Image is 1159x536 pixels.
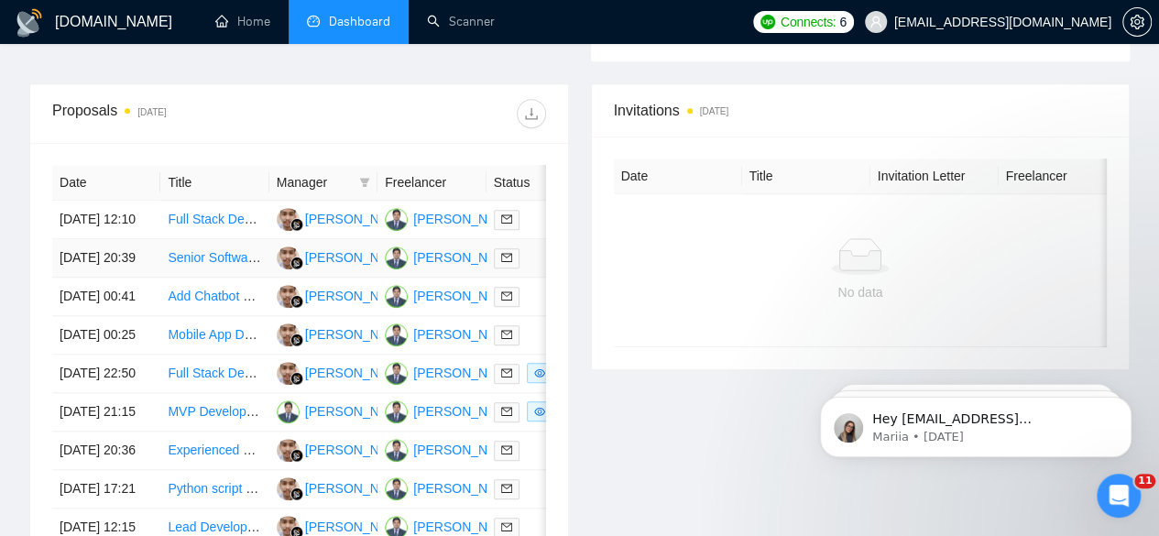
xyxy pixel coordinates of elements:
span: Status [494,172,569,192]
a: MA[PERSON_NAME] [PERSON_NAME] [385,403,628,418]
td: [DATE] 21:15 [52,393,160,432]
a: Lead Developer for Travel App MVP [168,520,372,534]
span: 11 [1134,474,1155,488]
a: searchScanner [427,14,495,29]
div: [PERSON_NAME] [PERSON_NAME] [413,324,628,345]
td: [DATE] 00:25 [52,316,160,355]
div: [PERSON_NAME] [PERSON_NAME] [413,247,628,268]
img: MA [385,400,408,423]
a: Senior Software Engineer — Duffel API (Flights) [168,250,441,265]
div: [PERSON_NAME] [PERSON_NAME] [413,209,628,229]
span: Connects: [781,12,836,32]
span: mail [501,444,512,455]
a: AI[PERSON_NAME] [277,326,410,341]
img: AI [277,323,300,346]
a: MA[PERSON_NAME] [PERSON_NAME] [385,442,628,456]
a: MA[PERSON_NAME] [PERSON_NAME] [385,480,628,495]
td: [DATE] 00:41 [52,278,160,316]
div: No data [629,282,1093,302]
span: Manager [277,172,352,192]
span: Dashboard [329,14,390,29]
div: [PERSON_NAME] [305,209,410,229]
span: Invitations [614,99,1108,122]
a: AI[PERSON_NAME] [277,365,410,379]
a: AI[PERSON_NAME] [277,519,410,533]
a: MA[PERSON_NAME] [PERSON_NAME] [385,288,628,302]
th: Date [614,159,742,194]
a: MA[PERSON_NAME] [PERSON_NAME] [277,403,519,418]
span: mail [501,367,512,378]
a: MA[PERSON_NAME] [PERSON_NAME] [385,211,628,225]
span: eye [534,406,545,417]
a: Full Stack Developer for React + Supabase App [168,366,440,380]
div: [PERSON_NAME] [PERSON_NAME] [413,478,628,498]
div: [PERSON_NAME] [305,324,410,345]
span: mail [501,406,512,417]
div: [PERSON_NAME] [305,478,410,498]
img: AI [277,285,300,308]
img: gigradar-bm.png [290,487,303,500]
th: Manager [269,165,377,201]
a: MVP Development for Innovative Project [168,404,399,419]
div: [PERSON_NAME] [305,247,410,268]
img: logo [15,8,44,38]
a: Add Chatbot Feature to Existing SaaS Web App [168,289,440,303]
img: MA [385,439,408,462]
td: [DATE] 12:10 [52,201,160,239]
a: Python script updates and automation [168,481,383,496]
a: MA[PERSON_NAME] [PERSON_NAME] [385,519,628,533]
iframe: Intercom notifications message [793,358,1159,487]
th: Freelancer [377,165,486,201]
time: [DATE] [137,107,166,117]
td: Full Stack Developer for React + Supabase App [160,355,268,393]
td: Full Stack Developer Needed for Social Media Platform Using Python, React, and AI [160,201,268,239]
th: Invitation Letter [870,159,999,194]
div: [PERSON_NAME] [305,363,410,383]
span: mail [501,521,512,532]
a: MA[PERSON_NAME] [PERSON_NAME] [385,326,628,341]
img: MA [385,208,408,231]
img: AI [277,362,300,385]
span: mail [501,213,512,224]
a: AI[PERSON_NAME] [277,480,410,495]
td: Add Chatbot Feature to Existing SaaS Web App [160,278,268,316]
span: mail [501,290,512,301]
td: Experienced Node.js Developer for SMS Platform Troubleshooting [160,432,268,470]
div: [PERSON_NAME] [305,440,410,460]
span: user [869,16,882,28]
th: Title [742,159,870,194]
th: Date [52,165,160,201]
a: AI[PERSON_NAME] [277,288,410,302]
div: Proposals [52,99,299,128]
a: AI[PERSON_NAME] [277,211,410,225]
button: setting [1122,7,1152,37]
td: [DATE] 22:50 [52,355,160,393]
a: MA[PERSON_NAME] [PERSON_NAME] [385,365,628,379]
td: [DATE] 20:36 [52,432,160,470]
td: [DATE] 17:21 [52,470,160,509]
span: download [518,106,545,121]
img: AI [277,439,300,462]
span: setting [1123,15,1151,29]
img: AI [277,208,300,231]
div: [PERSON_NAME] [305,286,410,306]
td: Mobile App Developer (React Native) – iOS/Android Fintech App [160,316,268,355]
time: [DATE] [700,106,728,116]
div: [PERSON_NAME] [PERSON_NAME] [413,401,628,421]
a: Mobile App Developer (React Native) – iOS/Android Fintech App [168,327,533,342]
span: mail [501,483,512,494]
img: gigradar-bm.png [290,257,303,269]
a: Full Stack Developer Needed for Social Media Platform Using Python, React, and AI [168,212,645,226]
span: mail [501,329,512,340]
th: Title [160,165,268,201]
img: upwork-logo.png [760,15,775,29]
span: filter [359,177,370,188]
img: gigradar-bm.png [290,449,303,462]
button: download [517,99,546,128]
iframe: Intercom live chat [1097,474,1141,518]
img: MA [385,246,408,269]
